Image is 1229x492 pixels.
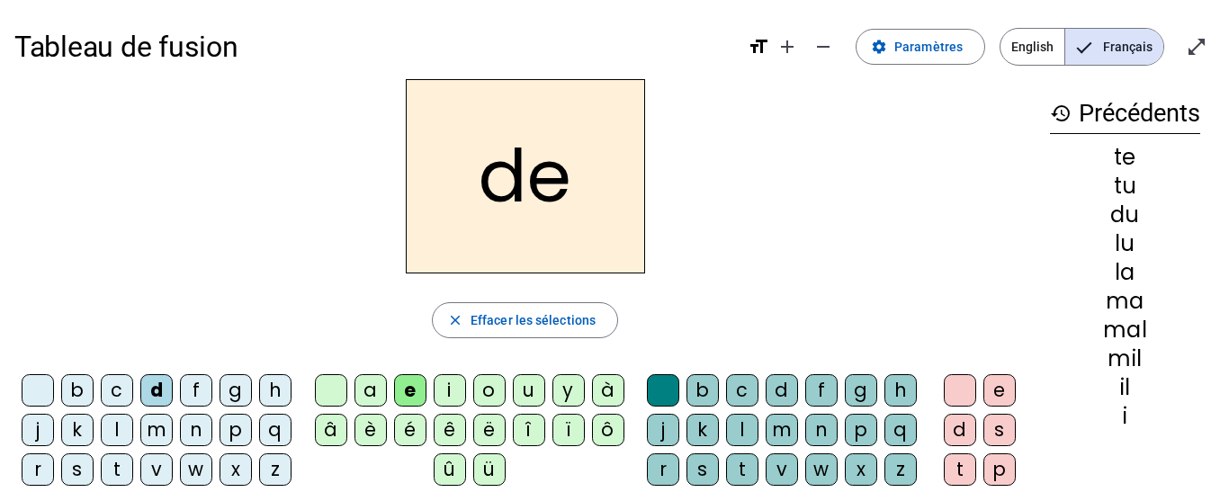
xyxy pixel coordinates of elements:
div: â [315,414,347,446]
div: f [805,374,838,407]
div: p [845,414,877,446]
div: mil [1050,348,1200,370]
div: t [101,453,133,486]
div: t [944,453,976,486]
div: ô [592,414,624,446]
span: Paramètres [894,36,963,58]
div: i [1050,406,1200,427]
button: Diminuer la taille de la police [805,29,841,65]
mat-button-toggle-group: Language selection [1000,28,1164,66]
div: ë [473,414,506,446]
div: w [805,453,838,486]
mat-icon: open_in_full [1186,36,1207,58]
div: du [1050,204,1200,226]
div: è [354,414,387,446]
div: t [726,453,758,486]
div: ü [473,453,506,486]
div: é [394,414,426,446]
div: e [394,374,426,407]
div: o [473,374,506,407]
mat-icon: add [776,36,798,58]
div: q [884,414,917,446]
div: b [61,374,94,407]
div: tu [1050,175,1200,197]
mat-icon: settings [871,39,887,55]
div: r [647,453,679,486]
div: w [180,453,212,486]
div: y [552,374,585,407]
span: Effacer les sélections [471,309,596,331]
div: f [180,374,212,407]
div: n [180,414,212,446]
div: z [259,453,292,486]
div: c [101,374,133,407]
h3: Précédents [1050,94,1200,134]
div: j [647,414,679,446]
div: à [592,374,624,407]
button: Entrer en plein écran [1179,29,1215,65]
div: m [140,414,173,446]
div: x [845,453,877,486]
div: ê [434,414,466,446]
div: mal [1050,319,1200,341]
div: te [1050,147,1200,168]
span: Français [1065,29,1163,65]
div: j [22,414,54,446]
div: k [61,414,94,446]
div: g [845,374,877,407]
div: d [140,374,173,407]
div: ma [1050,291,1200,312]
mat-icon: remove [812,36,834,58]
div: s [983,414,1016,446]
div: n [805,414,838,446]
div: h [884,374,917,407]
div: p [983,453,1016,486]
div: u [513,374,545,407]
div: ï [552,414,585,446]
div: q [259,414,292,446]
div: s [686,453,719,486]
div: v [140,453,173,486]
div: l [726,414,758,446]
div: p [220,414,252,446]
h2: de [406,79,645,273]
div: d [766,374,798,407]
div: x [220,453,252,486]
div: i [434,374,466,407]
div: la [1050,262,1200,283]
button: Paramètres [856,29,985,65]
div: î [513,414,545,446]
div: d [944,414,976,446]
div: c [726,374,758,407]
div: b [686,374,719,407]
div: e [983,374,1016,407]
button: Augmenter la taille de la police [769,29,805,65]
mat-icon: history [1050,103,1072,124]
button: Effacer les sélections [432,302,618,338]
span: English [1000,29,1064,65]
mat-icon: close [447,312,463,328]
div: r [22,453,54,486]
div: m [766,414,798,446]
div: k [686,414,719,446]
div: l [101,414,133,446]
div: g [220,374,252,407]
div: û [434,453,466,486]
mat-icon: format_size [748,36,769,58]
div: v [766,453,798,486]
div: s [61,453,94,486]
div: z [884,453,917,486]
div: a [354,374,387,407]
div: il [1050,377,1200,398]
div: h [259,374,292,407]
h1: Tableau de fusion [14,18,733,76]
div: lu [1050,233,1200,255]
